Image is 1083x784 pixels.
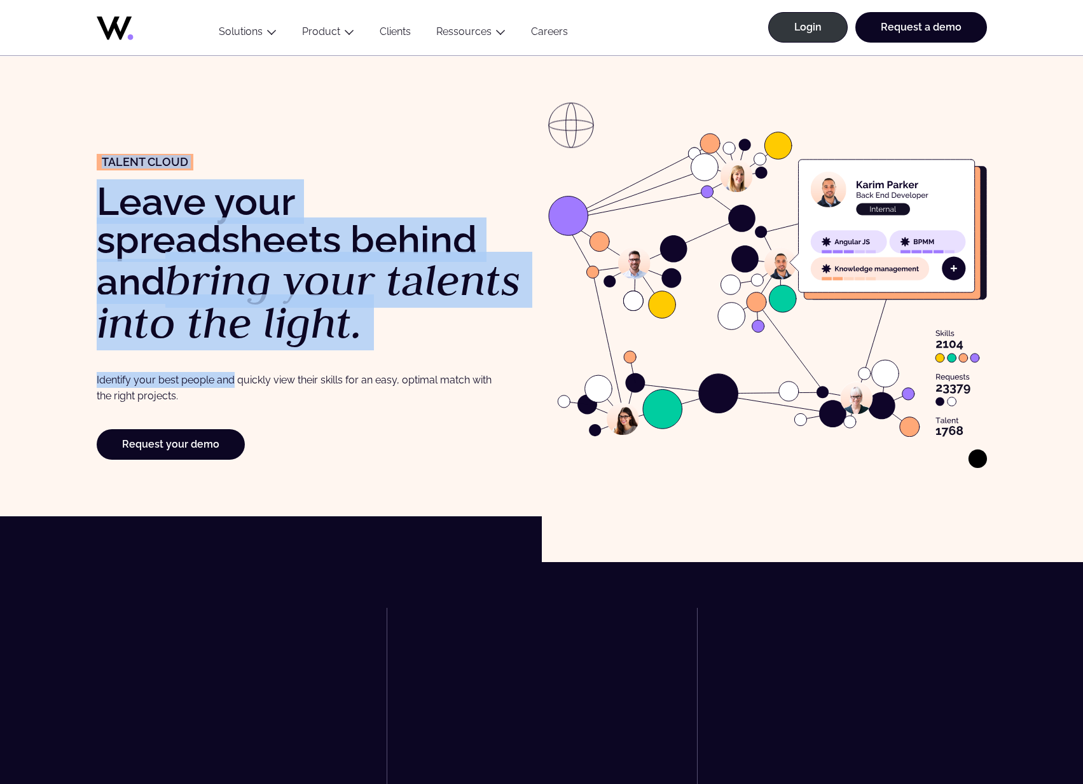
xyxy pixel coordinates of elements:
[436,25,492,38] a: Ressources
[855,12,987,43] a: Request a demo
[289,25,367,43] button: Product
[302,25,340,38] a: Product
[97,252,521,351] em: bring your talents into the light.
[518,25,581,43] a: Careers
[768,12,848,43] a: Login
[999,700,1065,766] iframe: Chatbot
[367,25,424,43] a: Clients
[206,25,289,43] button: Solutions
[97,182,535,345] h1: Leave your spreadsheets behind and
[97,372,492,404] p: Identify your best people and quickly view their skills for an easy, optimal match with the right...
[102,156,188,168] span: Talent Cloud
[97,429,245,460] a: Request your demo
[424,25,518,43] button: Ressources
